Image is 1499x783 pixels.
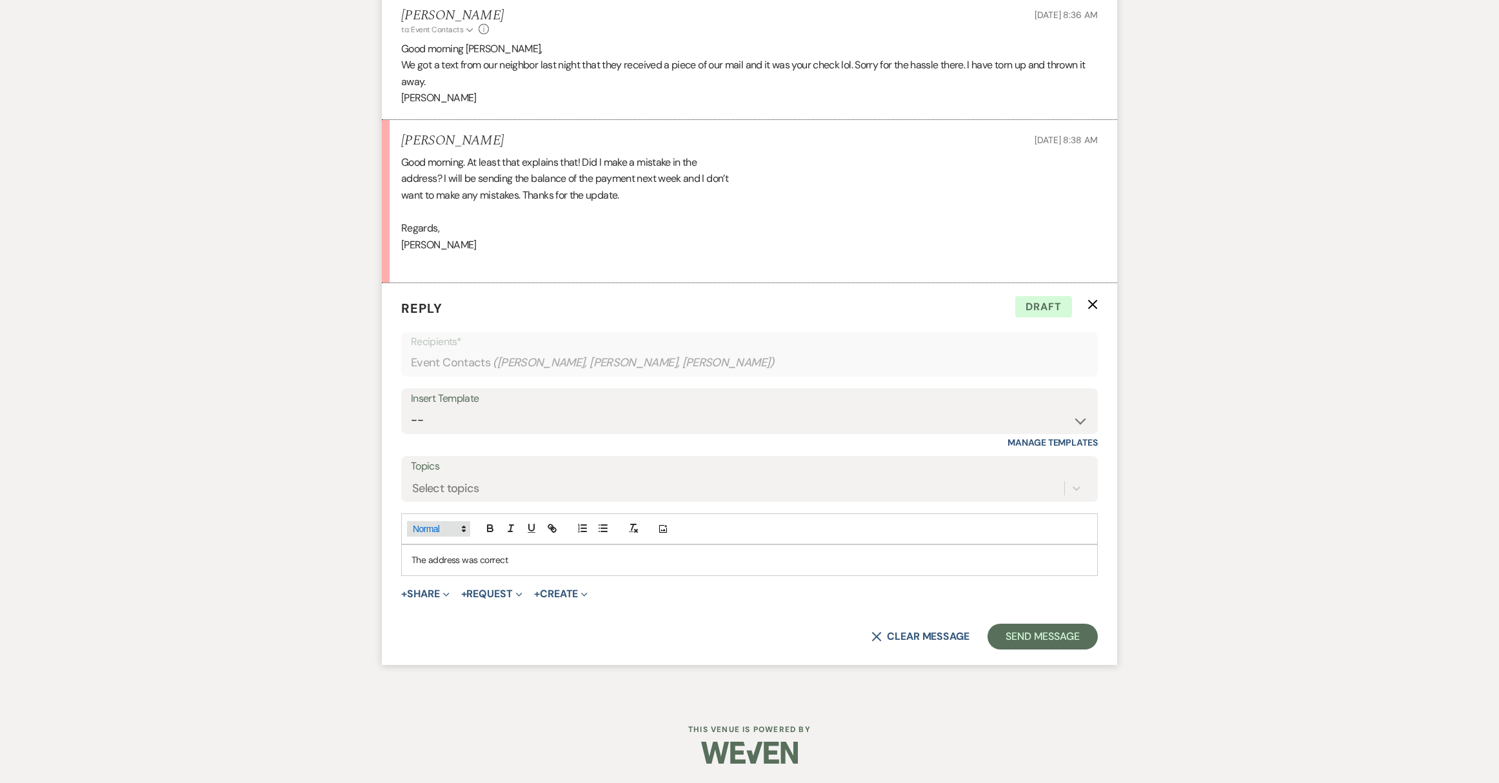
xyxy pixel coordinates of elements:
[401,57,1098,90] p: We got a text from our neighbor last night that they received a piece of our mail and it was your...
[401,133,504,149] h5: [PERSON_NAME]
[401,589,450,599] button: Share
[701,730,798,775] img: Weven Logo
[534,589,588,599] button: Create
[1035,9,1098,21] span: [DATE] 8:36 AM
[411,390,1088,408] div: Insert Template
[1015,296,1072,318] span: Draft
[411,333,1088,350] p: Recipients*
[411,350,1088,375] div: Event Contacts
[461,589,522,599] button: Request
[401,25,463,35] span: to: Event Contacts
[401,300,442,317] span: Reply
[401,589,407,599] span: +
[412,480,479,497] div: Select topics
[461,589,467,599] span: +
[412,553,1087,567] p: The address was correct
[1008,437,1098,448] a: Manage Templates
[401,90,1098,106] p: [PERSON_NAME]
[493,354,775,372] span: ( [PERSON_NAME], [PERSON_NAME], [PERSON_NAME] )
[401,8,504,24] h5: [PERSON_NAME]
[401,41,1098,57] p: Good morning [PERSON_NAME],
[871,631,969,642] button: Clear message
[401,24,475,35] button: to: Event Contacts
[534,589,540,599] span: +
[988,624,1098,649] button: Send Message
[401,154,1098,270] div: Good morning. At least that explains that! Did I make a mistake in the address? I will be sending...
[411,457,1088,476] label: Topics
[1035,134,1098,146] span: [DATE] 8:38 AM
